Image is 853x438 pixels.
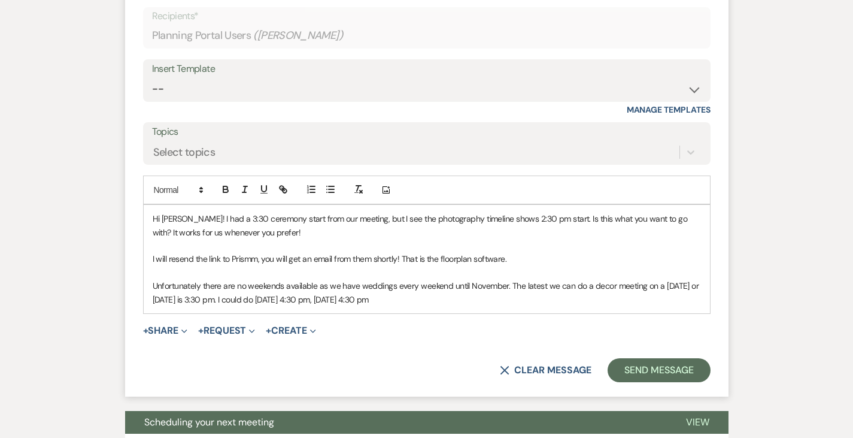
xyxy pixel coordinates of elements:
[198,326,255,336] button: Request
[152,123,702,141] label: Topics
[143,326,188,336] button: Share
[686,416,709,428] span: View
[153,279,701,306] p: Unfortunately there are no weekends available as we have weddings every weekend until November. T...
[144,416,274,428] span: Scheduling your next meeting
[667,411,728,434] button: View
[153,144,215,161] div: Select topics
[153,252,701,265] p: I will resend the link to Prismm, you will get an email from them shortly! That is the floorplan ...
[266,326,271,336] span: +
[500,365,591,375] button: Clear message
[608,358,710,382] button: Send Message
[266,326,315,336] button: Create
[125,411,667,434] button: Scheduling your next meeting
[253,28,343,44] span: ( [PERSON_NAME] )
[153,212,701,239] p: Hi [PERSON_NAME]! I had a 3:30 ceremony start from our meeting, but I see the photography timelin...
[152,61,702,78] div: Insert Template
[152,8,702,24] p: Recipients*
[627,104,711,115] a: Manage Templates
[198,326,204,336] span: +
[152,24,702,47] div: Planning Portal Users
[143,326,148,336] span: +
